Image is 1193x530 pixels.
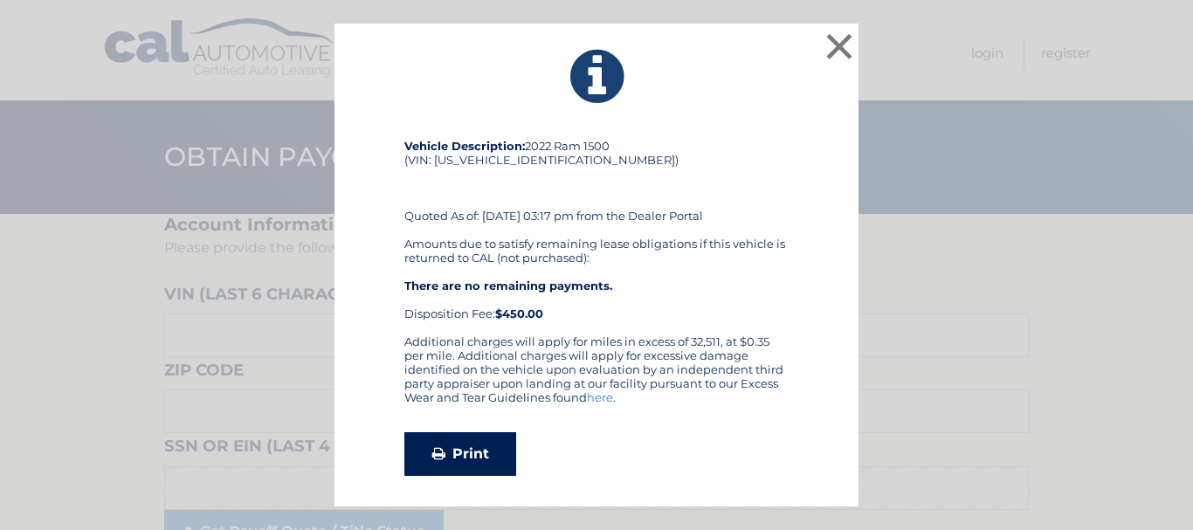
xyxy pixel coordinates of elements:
[404,279,612,293] strong: There are no remaining payments.
[404,432,516,476] a: Print
[404,334,789,418] div: Additional charges will apply for miles in excess of 32,511, at $0.35 per mile. Additional charge...
[495,306,543,320] strong: $450.00
[822,29,857,64] button: ×
[404,139,525,153] strong: Vehicle Description:
[587,390,613,404] a: here
[404,237,789,320] div: Amounts due to satisfy remaining lease obligations if this vehicle is returned to CAL (not purcha...
[404,139,789,334] div: 2022 Ram 1500 (VIN: [US_VEHICLE_IDENTIFICATION_NUMBER]) Quoted As of: [DATE] 03:17 pm from the De...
